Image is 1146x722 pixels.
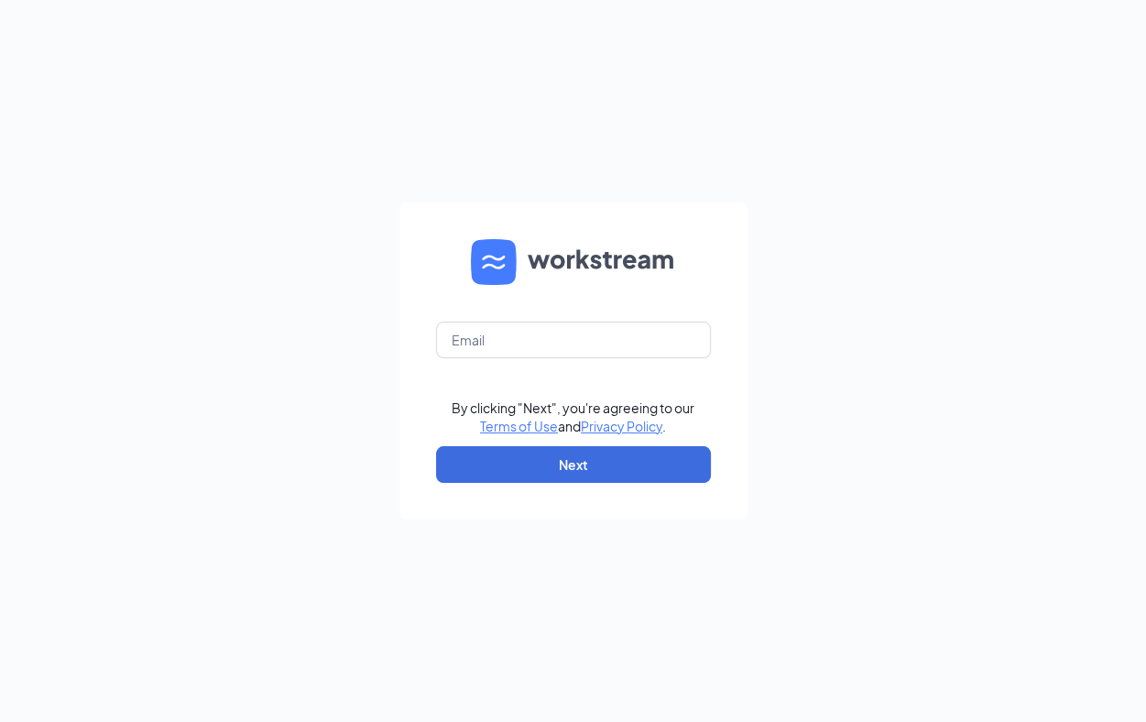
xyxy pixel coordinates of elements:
input: Email [436,322,711,358]
div: By clicking "Next", you're agreeing to our and . [452,399,694,435]
a: Privacy Policy [581,418,662,434]
a: Terms of Use [480,418,558,434]
img: WS logo and Workstream text [471,239,676,285]
button: Next [436,446,711,483]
